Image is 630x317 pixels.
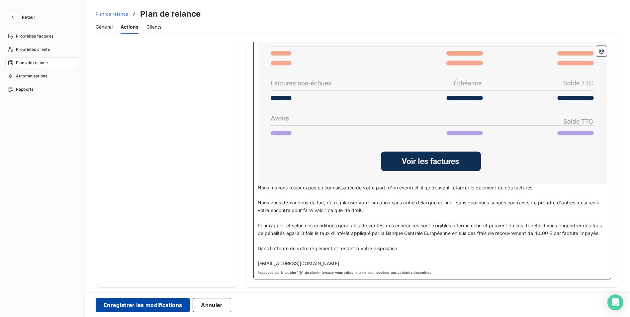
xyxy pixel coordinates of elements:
[5,31,79,42] a: Propriétés factures
[96,298,190,312] button: Enregistrer les modifications
[607,294,623,310] div: Open Intercom Messenger
[258,223,603,236] span: Pour rappel, et selon nos conditions générales de ventes, nos échéances sont exigibles à terme éc...
[5,84,79,95] a: Rapports
[5,12,41,23] button: Retour
[16,60,48,66] span: Plans de relance
[258,200,601,213] span: Nous vous demandons de fait, de régulariser votre situation sans autre délai que celui ci, sans q...
[96,24,113,30] span: Général
[146,24,161,30] span: Clients
[121,24,138,30] span: Actions
[5,71,79,81] a: Automatisations
[258,270,607,275] span: *appuyez sur la touche "@" du clavier lorsque vous éditez le texte pour accéder aux variables dis...
[258,261,339,266] span: [EMAIL_ADDRESS][DOMAIN_NAME]
[5,44,79,55] a: Propriétés clients
[16,33,53,39] span: Propriétés factures
[258,185,534,190] span: Nous n'avons toujours pas eu connaissance de votre part, d'un éventuel litige pouvant retarder le...
[16,47,50,53] span: Propriétés clients
[16,73,47,79] span: Automatisations
[193,298,231,312] button: Annuler
[140,8,201,20] h3: Plan de relance
[96,11,128,17] a: Plan de relance
[16,86,33,92] span: Rapports
[258,246,398,251] span: Dans l'attente de votre règlement et restant à votre disposition
[5,57,79,68] a: Plans de relance
[22,15,35,19] span: Retour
